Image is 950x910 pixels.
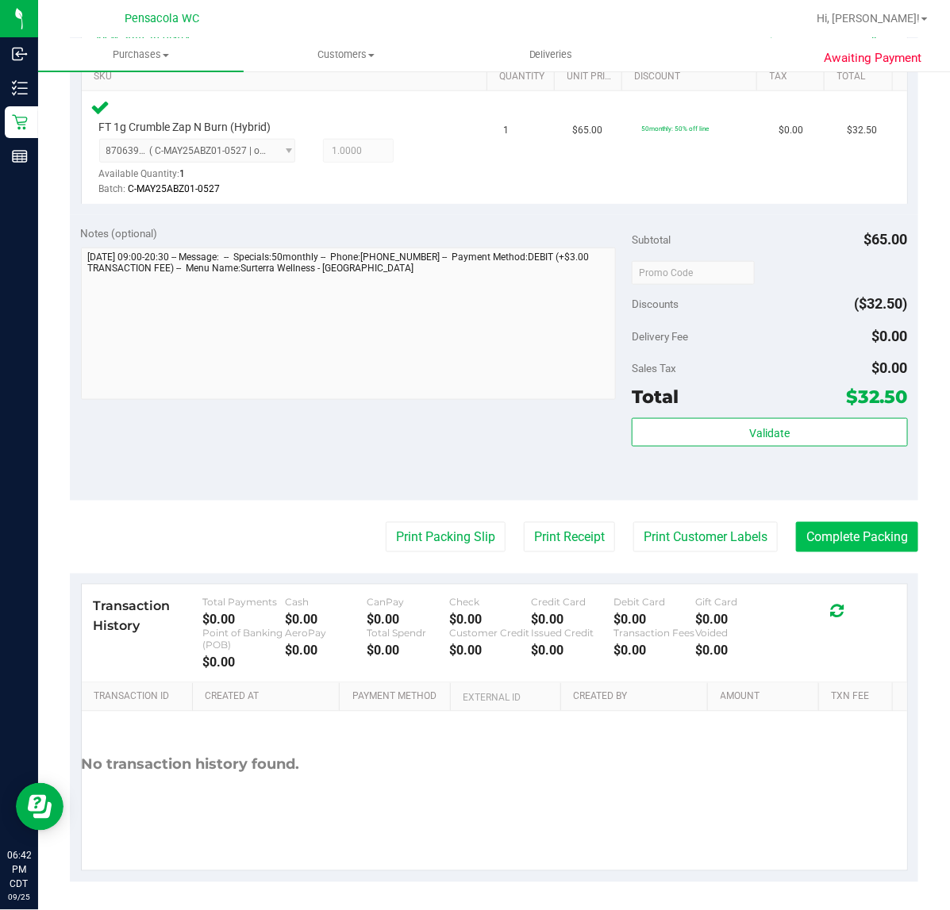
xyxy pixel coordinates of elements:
[632,290,679,318] span: Discounts
[82,712,300,819] div: No transaction history found.
[367,597,450,609] div: CanPay
[12,46,28,62] inline-svg: Inbound
[641,125,710,132] span: 50monthly: 50% off line
[285,643,367,659] div: $0.00
[16,783,63,831] iframe: Resource center
[38,38,244,71] a: Purchases
[12,148,28,164] inline-svg: Reports
[837,71,886,83] a: Total
[855,295,908,312] span: ($32.50)
[779,123,803,138] span: $0.00
[449,597,532,609] div: Check
[613,612,696,628] div: $0.00
[721,691,813,704] a: Amount
[7,848,31,891] p: 06:42 PM CDT
[864,231,908,248] span: $65.00
[696,612,779,628] div: $0.00
[367,643,450,659] div: $0.00
[285,628,367,639] div: AeroPay
[99,120,271,135] span: FT 1g Crumble Zap N Burn (Hybrid)
[203,655,286,670] div: $0.00
[696,643,779,659] div: $0.00
[125,12,199,25] span: Pensacola WC
[632,261,755,285] input: Promo Code
[532,612,614,628] div: $0.00
[94,71,481,83] a: SKU
[613,597,696,609] div: Debit Card
[796,522,918,552] button: Complete Packing
[12,80,28,96] inline-svg: Inventory
[696,597,779,609] div: Gift Card
[180,168,186,179] span: 1
[770,71,818,83] a: Tax
[129,183,221,194] span: C-MAY25ABZ01-0527
[532,597,614,609] div: Credit Card
[696,628,779,639] div: Voided
[749,427,790,440] span: Validate
[532,628,614,639] div: Issued Credit
[367,628,450,639] div: Total Spendr
[99,163,306,194] div: Available Quantity:
[872,359,908,376] span: $0.00
[613,643,696,659] div: $0.00
[7,891,31,903] p: 09/25
[205,691,333,704] a: Created At
[848,123,878,138] span: $32.50
[613,628,696,639] div: Transaction Fees
[94,691,187,704] a: Transaction ID
[633,522,778,552] button: Print Customer Labels
[203,597,286,609] div: Total Payments
[244,48,448,62] span: Customers
[632,362,676,374] span: Sales Tax
[632,418,907,447] button: Validate
[203,612,286,628] div: $0.00
[352,691,444,704] a: Payment Method
[847,386,908,408] span: $32.50
[573,691,702,704] a: Created By
[831,691,886,704] a: Txn Fee
[817,12,920,25] span: Hi, [PERSON_NAME]!
[285,597,367,609] div: Cash
[449,612,532,628] div: $0.00
[532,643,614,659] div: $0.00
[12,114,28,130] inline-svg: Retail
[285,612,367,628] div: $0.00
[872,328,908,344] span: $0.00
[244,38,449,71] a: Customers
[450,683,560,712] th: External ID
[632,386,679,408] span: Total
[632,233,671,246] span: Subtotal
[367,612,450,628] div: $0.00
[449,628,532,639] div: Customer Credit
[81,227,158,240] span: Notes (optional)
[386,522,506,552] button: Print Packing Slip
[203,628,286,651] div: Point of Banking (POB)
[449,643,532,659] div: $0.00
[99,183,126,194] span: Batch:
[635,71,752,83] a: Discount
[38,48,244,62] span: Purchases
[632,330,688,343] span: Delivery Fee
[524,522,615,552] button: Print Receipt
[824,49,921,67] span: Awaiting Payment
